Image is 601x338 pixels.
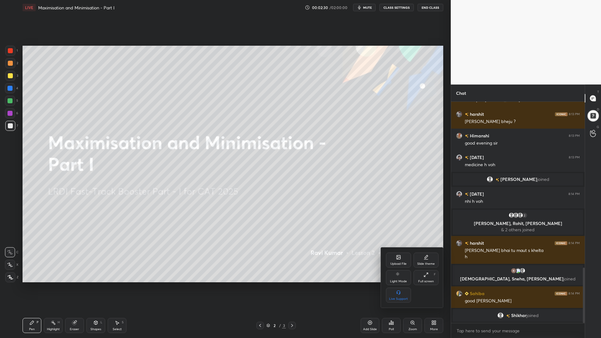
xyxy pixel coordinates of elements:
div: Light Mode [390,280,407,283]
div: Slide theme [417,262,435,265]
div: Upload File [390,262,407,265]
div: Live Support [389,297,408,300]
div: F [434,273,436,276]
div: Full screen [418,280,434,283]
